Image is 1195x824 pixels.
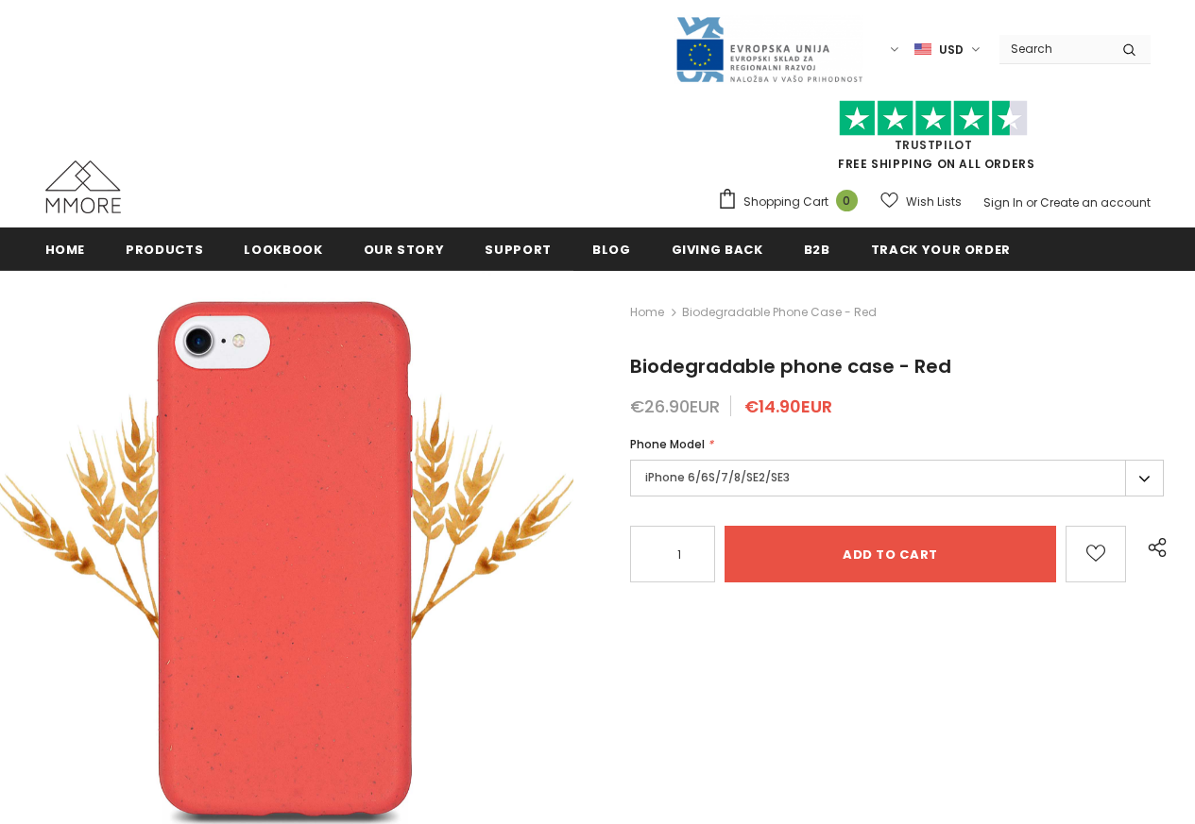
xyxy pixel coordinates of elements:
[804,241,830,259] span: B2B
[682,301,877,324] span: Biodegradable phone case - Red
[717,109,1151,172] span: FREE SHIPPING ON ALL ORDERS
[983,194,1023,210] a: Sign In
[244,227,322,270] a: Lookbook
[630,353,951,379] span: Biodegradable phone case - Red
[717,188,867,216] a: Shopping Cart 0
[895,137,973,153] a: Trustpilot
[672,241,763,259] span: Giving back
[804,227,830,270] a: B2B
[630,301,664,324] a: Home
[45,160,121,213] img: MMORE Cases
[674,41,863,57] a: Javni Razpis
[1026,194,1037,210] span: or
[880,185,962,218] a: Wish Lists
[364,241,445,259] span: Our Story
[836,190,858,211] span: 0
[906,193,962,211] span: Wish Lists
[126,227,203,270] a: Products
[871,241,1011,259] span: Track your order
[45,241,86,259] span: Home
[244,241,322,259] span: Lookbook
[364,227,445,270] a: Our Story
[630,460,1164,496] label: iPhone 6/6S/7/8/SE2/SE3
[743,193,828,211] span: Shopping Cart
[914,42,931,58] img: USD
[871,227,1011,270] a: Track your order
[999,35,1108,62] input: Search Site
[1040,194,1151,210] a: Create an account
[672,227,763,270] a: Giving back
[592,241,631,259] span: Blog
[630,395,720,418] span: €26.90EUR
[485,227,552,270] a: support
[939,41,964,59] span: USD
[126,241,203,259] span: Products
[674,15,863,84] img: Javni Razpis
[744,395,832,418] span: €14.90EUR
[45,227,86,270] a: Home
[592,227,631,270] a: Blog
[630,436,705,452] span: Phone Model
[485,241,552,259] span: support
[725,526,1056,582] input: Add to cart
[839,100,1028,137] img: Trust Pilot Stars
